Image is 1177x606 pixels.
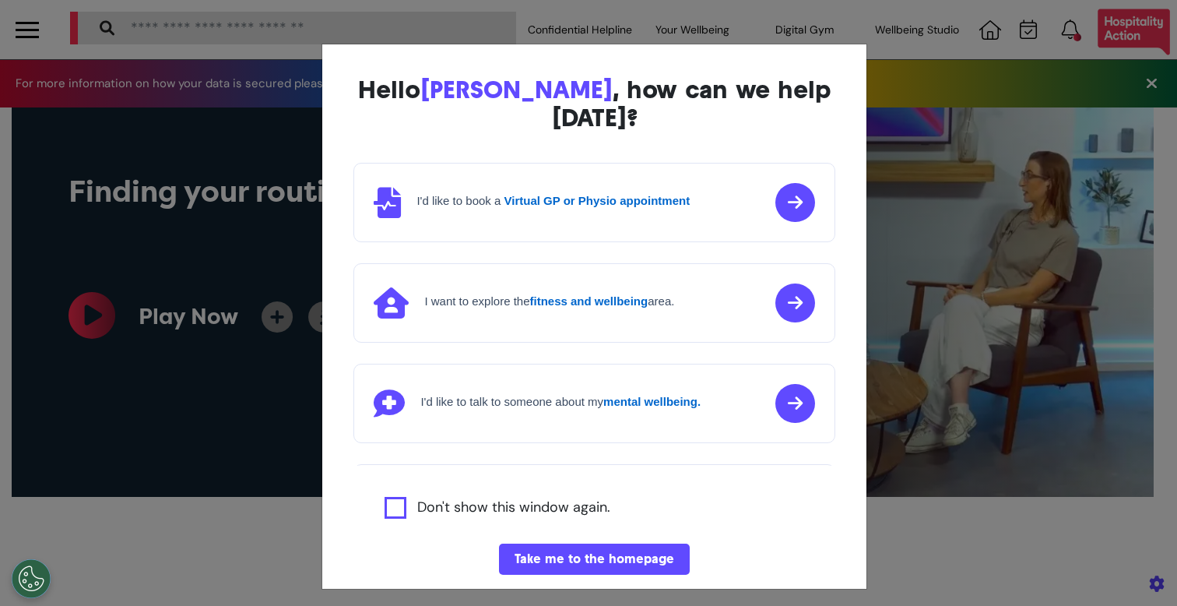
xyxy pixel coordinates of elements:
[499,544,690,575] button: Take me to the homepage
[504,194,690,207] strong: Virtual GP or Physio appointment
[353,76,834,132] div: Hello , how can we help [DATE]?
[603,395,701,408] strong: mental wellbeing.
[385,497,406,519] input: Agree to privacy policy
[12,559,51,598] button: Open Preferences
[420,75,613,104] span: [PERSON_NAME]
[424,294,674,308] h4: I want to explore the area.
[530,294,648,308] strong: fitness and wellbeing
[420,395,701,409] h4: I'd like to talk to someone about my
[416,194,690,208] h4: I'd like to book a
[417,497,610,519] label: Don't show this window again.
